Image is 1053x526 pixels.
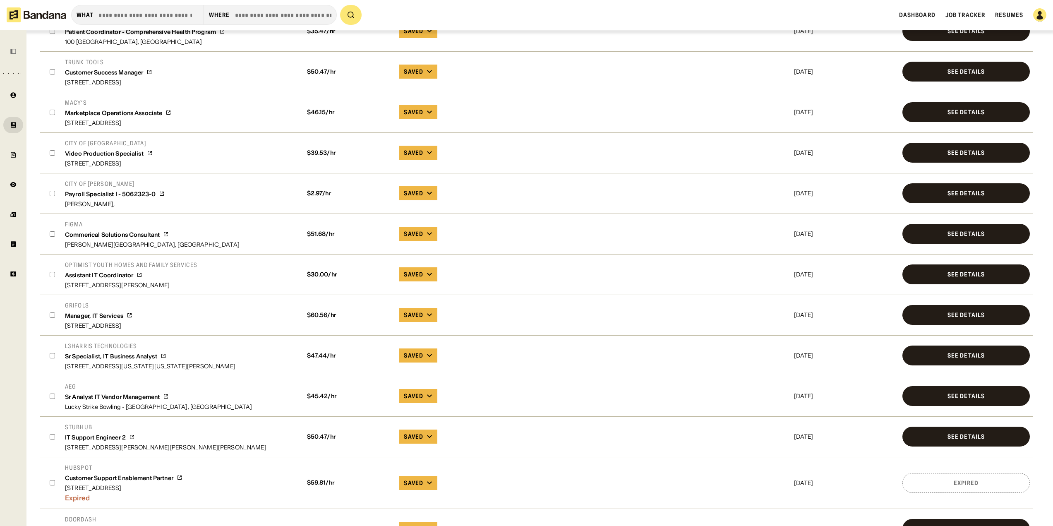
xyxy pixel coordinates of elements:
[304,231,393,238] div: $ 51.68 /hr
[947,150,985,156] div: See Details
[65,69,143,76] div: Customer Success Manager
[65,201,165,207] div: [PERSON_NAME],
[65,39,225,45] div: 100 [GEOGRAPHIC_DATA], [GEOGRAPHIC_DATA]
[404,190,423,197] div: Saved
[404,392,423,400] div: Saved
[794,480,896,486] div: [DATE]
[65,353,157,360] div: Sr Specialist, IT Business Analyst
[65,342,235,350] div: L3Harris Technologies
[794,271,896,277] div: [DATE]
[404,149,423,156] div: Saved
[65,491,182,502] div: Expired
[404,433,423,440] div: Saved
[65,394,160,401] div: Sr Analyst IT Vendor Management
[794,150,896,156] div: [DATE]
[404,271,423,278] div: Saved
[65,180,165,207] a: City of [PERSON_NAME]Payroll Specialist I - 5062323-0[PERSON_NAME],
[65,58,152,85] a: Trunk ToolsCustomer Success Manager[STREET_ADDRESS]
[947,353,985,358] div: See Details
[954,480,979,486] div: Expired
[404,27,423,35] div: Saved
[65,242,240,247] div: [PERSON_NAME][GEOGRAPHIC_DATA], [GEOGRAPHIC_DATA]
[65,383,252,410] a: AEGSr Analyst IT Vendor ManagementLucky Strike Bowling - [GEOGRAPHIC_DATA], [GEOGRAPHIC_DATA]
[65,404,252,410] div: Lucky Strike Bowling - [GEOGRAPHIC_DATA], [GEOGRAPHIC_DATA]
[65,221,240,247] a: FigmaCommerical Solutions Consultant[PERSON_NAME][GEOGRAPHIC_DATA], [GEOGRAPHIC_DATA]
[947,190,985,196] div: See Details
[794,312,896,318] div: [DATE]
[947,434,985,440] div: See Details
[65,475,173,482] div: Customer Support Enablement Partner
[304,433,393,440] div: $ 50.47 /hr
[65,139,153,166] a: City of [GEOGRAPHIC_DATA]Video Production Specialist[STREET_ADDRESS]
[304,28,393,35] div: $ 35.47 /hr
[404,230,423,238] div: Saved
[77,11,94,19] div: what
[304,149,393,156] div: $ 39.53 /hr
[7,7,66,22] img: Bandana logotype
[794,353,896,358] div: [DATE]
[65,516,141,523] div: DoorDash
[209,11,230,19] div: Where
[65,423,266,431] div: StubHub
[65,444,266,450] div: [STREET_ADDRESS][PERSON_NAME][PERSON_NAME][PERSON_NAME]
[794,28,896,34] div: [DATE]
[899,11,935,19] a: Dashboard
[65,302,132,309] div: Grifols
[65,139,153,147] div: City of [GEOGRAPHIC_DATA]
[65,434,126,441] div: IT Support Engineer 2
[65,342,235,369] a: L3Harris TechnologiesSr Specialist, IT Business Analyst[STREET_ADDRESS][US_STATE][US_STATE][PERSO...
[404,479,423,487] div: Saved
[65,180,165,187] div: City of [PERSON_NAME]
[404,108,423,116] div: Saved
[995,11,1023,19] a: Resumes
[304,479,393,486] div: $ 59.81 /hr
[304,312,393,319] div: $ 60.56 /hr
[65,99,171,126] a: Macy’sMarketplace Operations Associate[STREET_ADDRESS]
[65,363,235,369] div: [STREET_ADDRESS][US_STATE][US_STATE][PERSON_NAME]
[65,150,144,157] div: Video Production Specialist
[65,323,132,329] div: [STREET_ADDRESS]
[65,485,182,491] div: [STREET_ADDRESS]
[65,120,171,126] div: [STREET_ADDRESS]
[65,99,171,106] div: Macy’s
[947,271,985,277] div: See Details
[65,161,153,166] div: [STREET_ADDRESS]
[65,302,132,329] a: GrifolsManager, IT Services[STREET_ADDRESS]
[794,109,896,115] div: [DATE]
[65,464,182,491] a: HubSpotCustomer Support Enablement Partner[STREET_ADDRESS]
[404,352,423,359] div: Saved
[65,191,156,198] div: Payroll Specialist I - 5062323-0
[404,311,423,319] div: Saved
[65,423,266,450] a: StubHubIT Support Engineer 2[STREET_ADDRESS][PERSON_NAME][PERSON_NAME][PERSON_NAME]
[947,393,985,399] div: See Details
[65,29,216,36] div: Patient Coordinator - Comprehensive Health Program
[947,312,985,318] div: See Details
[65,58,152,66] div: Trunk Tools
[304,109,393,116] div: $ 46.15 /hr
[945,11,985,19] a: Job Tracker
[65,261,197,288] a: Optimist Youth Homes and Family ServicesAssistant IT Coordinator[STREET_ADDRESS][PERSON_NAME]
[794,69,896,74] div: [DATE]
[304,352,393,359] div: $ 47.44 /hr
[304,190,393,197] div: $ 2.97 /hr
[65,261,197,269] div: Optimist Youth Homes and Family Services
[947,69,985,74] div: See Details
[947,231,985,237] div: See Details
[794,434,896,440] div: [DATE]
[65,221,240,228] div: Figma
[304,68,393,75] div: $ 50.47 /hr
[794,231,896,237] div: [DATE]
[65,464,182,471] div: HubSpot
[65,79,152,85] div: [STREET_ADDRESS]
[65,231,160,238] div: Commerical Solutions Consultant
[794,393,896,399] div: [DATE]
[947,109,985,115] div: See Details
[65,18,225,45] a: UCLA HealthPatient Coordinator - Comprehensive Health Program100 [GEOGRAPHIC_DATA], [GEOGRAPHIC_D...
[65,383,252,390] div: AEG
[947,28,985,34] div: See Details
[794,190,896,196] div: [DATE]
[65,110,162,117] div: Marketplace Operations Associate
